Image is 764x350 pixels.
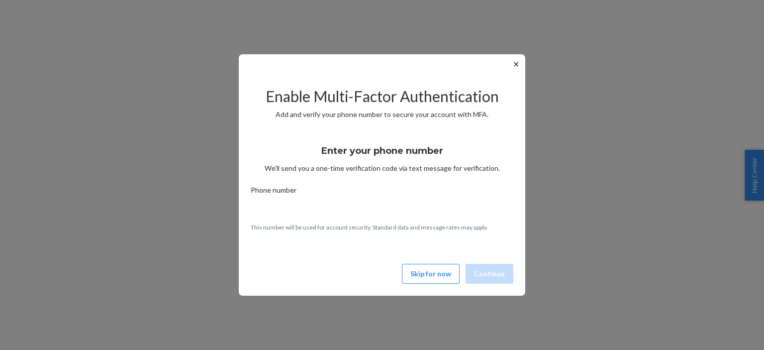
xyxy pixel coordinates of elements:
div: We’ll send you a one-time verification code via text message for verification. [251,136,513,173]
p: Add and verify your phone number to secure your account with MFA. [251,110,513,119]
span: Phone number [251,185,296,199]
button: ✕ [511,58,521,70]
h2: Enable Multi-Factor Authentication [251,88,513,105]
button: Continue [466,264,513,284]
button: Skip for now [402,264,460,284]
p: This number will be used for account security. Standard data and message rates may apply. [251,223,513,232]
h3: Enter your phone number [321,144,443,157]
